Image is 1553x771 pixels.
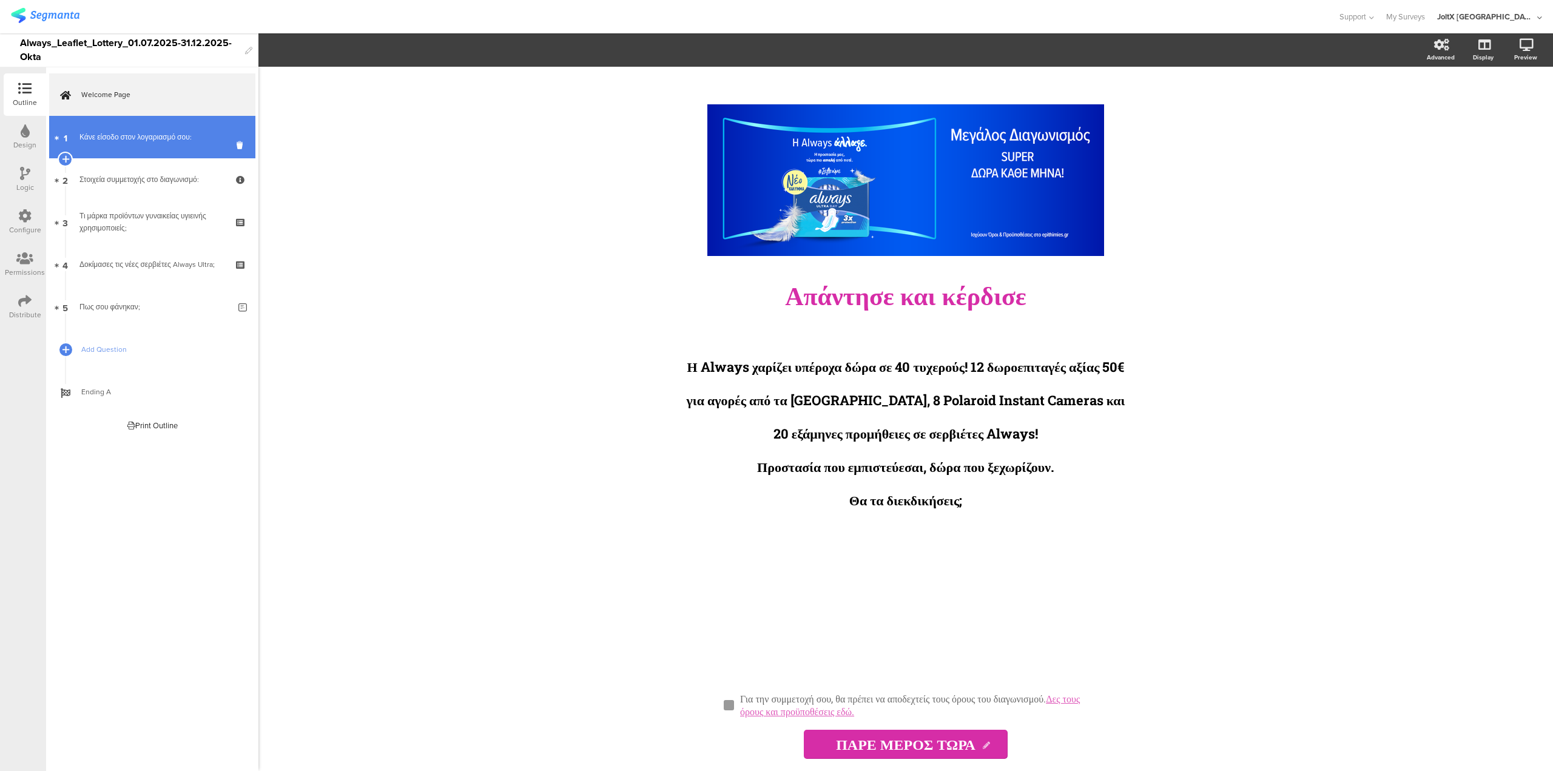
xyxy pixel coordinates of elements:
[804,730,1008,759] input: Start
[1427,53,1455,62] div: Advanced
[64,130,67,144] span: 1
[79,210,224,234] div: Τι μάρκα προϊόντων γυναικείας υγιεινής χρησιμοποιείς;
[11,8,79,23] img: segmanta logo
[49,286,255,328] a: 5 Πως σου φάνηκαν;
[20,33,239,67] div: Always_Leaflet_Lottery_01.07.2025-31.12.2025-Okta
[81,89,237,101] span: Welcome Page
[79,301,229,313] div: Πως σου φάνηκαν;
[49,116,255,158] a: 1 Κάνε είσοδο στον λογαριασμό σου:
[79,173,224,186] div: Στοιχεία συμμετοχής στο διαγωνισμό:
[49,243,255,286] a: 4 Δοκίμασες τις νέες σερβιέτες Always Ultra;
[687,358,1125,442] span: Η Always χαρίζει υπέροχα δώρα σε 40 τυχερούς! 12 δωροεπιταγές αξίας 50€ για αγορές από τα [GEOGRA...
[785,278,1026,312] span: Απάντησε και κέρδισε
[849,491,962,509] span: Θα τα διεκδικήσεις;
[49,158,255,201] a: 2 Στοιχεία συμμετοχής στο διαγωνισμό:
[79,131,224,143] div: Κάνε είσοδο στον λογαριασμό σου:
[740,692,1080,718] a: Δες τους όρους και προϋποθέσεις εδώ.
[62,215,68,229] span: 3
[1339,11,1366,22] span: Support
[49,371,255,413] a: Ending A
[9,309,41,320] div: Distribute
[1473,53,1494,62] div: Display
[62,300,68,314] span: 5
[237,140,247,151] i: Delete
[9,224,41,235] div: Configure
[81,343,237,355] span: Add Question
[49,201,255,243] a: 3 Τι μάρκα προϊόντων γυναικείας υγιεινής χρησιμοποιείς;
[1514,53,1537,62] div: Preview
[757,458,1054,476] span: Προστασία που εμπιστεύεσαι, δώρα που ξεχωρίζουν.
[79,258,224,271] div: Δοκίμασες τις νέες σερβιέτες Always Ultra;
[49,73,255,116] a: Welcome Page
[62,258,68,271] span: 4
[62,173,68,186] span: 2
[81,386,237,398] span: Ending A
[13,97,37,108] div: Outline
[16,182,34,193] div: Logic
[1437,11,1534,22] div: JoltX [GEOGRAPHIC_DATA]
[5,267,45,278] div: Permissions
[13,140,36,150] div: Design
[127,420,178,431] div: Print Outline
[740,692,1082,718] p: Για την συμμετοχή σου, θα πρέπει να αποδεχτείς τους όρους του διαγωνισμού.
